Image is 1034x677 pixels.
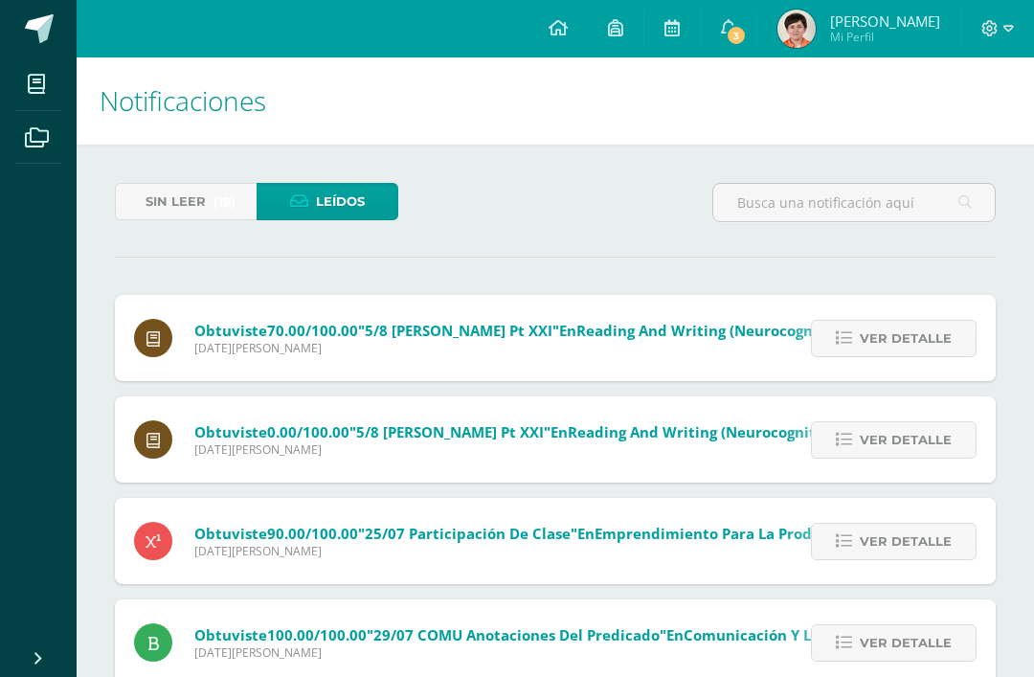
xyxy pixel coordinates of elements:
span: [DATE][PERSON_NAME] [194,441,898,458]
span: Mi Perfil [830,29,940,45]
span: Ver detalle [860,422,952,458]
span: Obtuviste en [194,625,1004,644]
span: Reading and Writing (Neurocognitive Project) [568,422,898,441]
a: Sin leer(19) [115,183,257,220]
span: 90.00/100.00 [267,524,358,543]
span: "5/8 [PERSON_NAME] pt XXI" [358,321,559,340]
input: Busca una notificación aquí [713,184,995,221]
span: [PERSON_NAME] [830,11,940,31]
span: Comunicación y Lenguaje (Trabajo en clase ) [684,625,1004,644]
span: Notificaciones [100,82,266,119]
span: 100.00/100.00 [267,625,367,644]
img: ecf0108526d228cfadd5038f86317fc0.png [777,10,816,48]
span: Ver detalle [860,321,952,356]
span: "25/07 Participación de clase" [358,524,577,543]
span: "29/07 COMU Anotaciones del predicado" [367,625,666,644]
span: Ver detalle [860,625,952,661]
span: [DATE][PERSON_NAME] [194,644,1004,661]
span: Obtuviste en [194,524,996,543]
span: Obtuviste en [194,321,907,340]
span: Obtuviste en [194,422,898,441]
span: Sin leer [146,184,206,219]
span: 70.00/100.00 [267,321,358,340]
span: Leídos [316,184,365,219]
span: 0.00/100.00 [267,422,349,441]
span: Reading and Writing (Neurocognitive Project) [576,321,907,340]
span: Ver detalle [860,524,952,559]
span: 3 [726,25,747,46]
span: "5/8 [PERSON_NAME] pt XXI" [349,422,551,441]
span: (19) [214,184,236,219]
span: Emprendimiento para la productividad (Participación ) [595,524,996,543]
span: [DATE][PERSON_NAME] [194,543,996,559]
span: [DATE][PERSON_NAME] [194,340,907,356]
a: Leídos [257,183,398,220]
